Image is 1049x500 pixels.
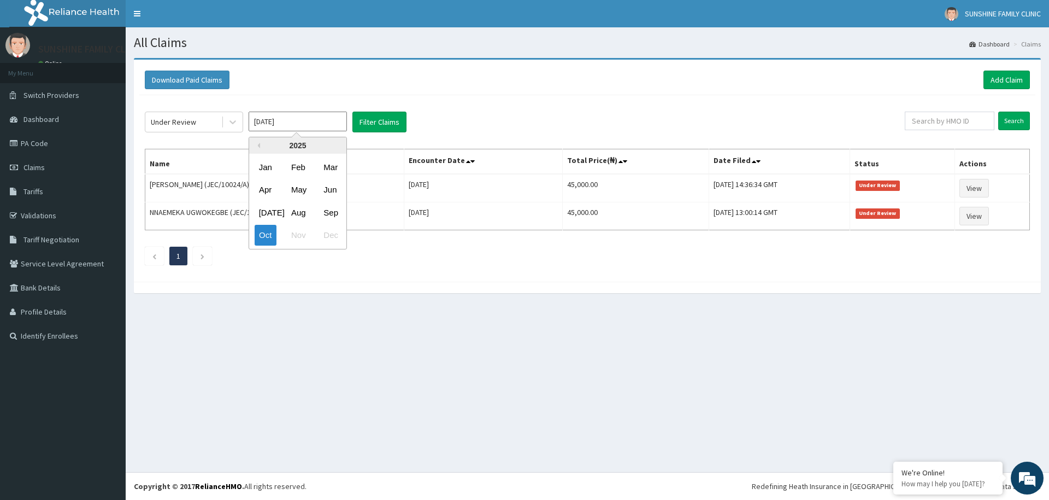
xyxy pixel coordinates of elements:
button: Download Paid Claims [145,71,229,89]
img: User Image [945,7,958,21]
div: Choose August 2025 [287,202,309,223]
span: Switch Providers [23,90,79,100]
a: Previous page [152,251,157,261]
td: [DATE] 14:36:34 GMT [709,174,850,202]
th: Status [850,149,955,175]
a: Page 1 is your current page [176,251,180,261]
span: Dashboard [23,114,59,124]
span: Under Review [856,208,900,218]
div: We're Online! [901,468,994,478]
th: Name [145,149,404,175]
button: Filter Claims [352,112,406,132]
th: Encounter Date [404,149,562,175]
div: Choose February 2025 [287,157,309,177]
a: Dashboard [969,39,1010,49]
div: Choose May 2025 [287,180,309,200]
div: Choose April 2025 [255,180,276,200]
footer: All rights reserved. [126,472,1049,500]
img: d_794563401_company_1708531726252_794563401 [20,55,44,82]
input: Search by HMO ID [905,112,994,130]
td: [PERSON_NAME] (JEC/10024/A) [145,174,404,202]
th: Total Price(₦) [562,149,709,175]
button: Previous Year [255,143,260,148]
td: [DATE] [404,174,562,202]
span: We're online! [63,138,151,248]
div: month 2025-10 [249,156,346,247]
a: Online [38,60,64,67]
td: [DATE] [404,202,562,230]
div: Under Review [151,117,196,127]
h1: All Claims [134,36,1041,50]
td: [DATE] 13:00:14 GMT [709,202,850,230]
div: Choose September 2025 [319,202,341,223]
th: Actions [955,149,1030,175]
td: 45,000.00 [562,174,709,202]
div: Choose June 2025 [319,180,341,200]
a: View [959,207,989,225]
div: Choose March 2025 [319,157,341,177]
input: Search [998,112,1030,130]
a: Add Claim [983,71,1030,89]
span: Under Review [856,181,900,190]
td: 45,000.00 [562,202,709,230]
div: Choose January 2025 [255,157,276,177]
span: SUNSHINE FAMILY CLINIC [965,9,1041,19]
div: Minimize live chat window [179,5,205,32]
td: NNAEMEKA UGWOKEGBE (JEC/10012/A) [145,202,404,230]
div: Choose July 2025 [255,202,276,223]
span: Tariff Negotiation [23,235,79,245]
div: Chat with us now [57,61,184,75]
strong: Copyright © 2017 . [134,481,244,491]
a: View [959,179,989,197]
th: Date Filed [709,149,850,175]
span: Tariffs [23,187,43,196]
p: How may I help you today? [901,479,994,489]
p: SUNSHINE FAMILY CLINIC [38,44,143,54]
a: RelianceHMO [195,481,242,491]
div: Redefining Heath Insurance in [GEOGRAPHIC_DATA] using Telemedicine and Data Science! [752,481,1041,492]
img: User Image [5,33,30,57]
textarea: Type your message and hit 'Enter' [5,299,208,337]
span: Claims [23,162,45,172]
li: Claims [1011,39,1041,49]
div: 2025 [249,137,346,154]
a: Next page [200,251,205,261]
input: Select Month and Year [249,112,347,131]
div: Choose October 2025 [255,225,276,246]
